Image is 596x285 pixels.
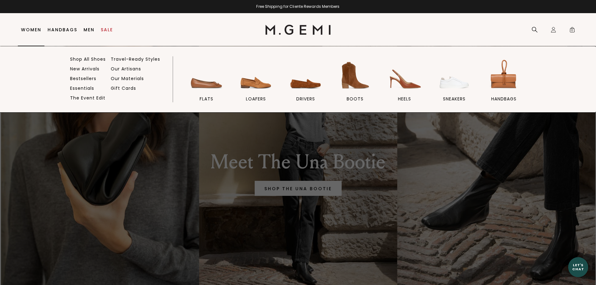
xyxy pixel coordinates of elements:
img: loafers [238,58,273,93]
span: sneakers [443,96,466,102]
a: sneakers [432,58,476,112]
a: handbags [481,58,526,112]
a: Bestsellers [70,76,96,81]
a: flats [184,58,229,112]
img: drivers [288,58,323,93]
a: Gift Cards [111,85,136,91]
img: handbags [486,58,521,93]
img: BOOTS [338,58,373,93]
span: 0 [569,28,575,34]
img: sneakers [437,58,472,93]
a: New Arrivals [70,66,99,72]
a: heels [382,58,427,112]
a: Our Materials [111,76,144,81]
a: Essentials [70,85,94,91]
a: Sale [101,27,113,32]
a: Travel-Ready Styles [111,56,160,62]
a: Shop All Shoes [70,56,106,62]
span: handbags [491,96,517,102]
span: heels [398,96,411,102]
a: Handbags [48,27,77,32]
span: BOOTS [347,96,364,102]
a: Men [84,27,94,32]
span: loafers [246,96,266,102]
a: BOOTS [333,58,377,112]
img: M.Gemi [265,25,331,35]
a: Women [21,27,41,32]
div: Let's Chat [568,263,588,271]
img: flats [189,58,224,93]
a: Our Artisans [111,66,141,72]
span: flats [200,96,213,102]
a: drivers [283,58,328,112]
span: drivers [296,96,315,102]
a: loafers [234,58,278,112]
img: heels [387,58,422,93]
a: The Event Edit [70,95,105,101]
